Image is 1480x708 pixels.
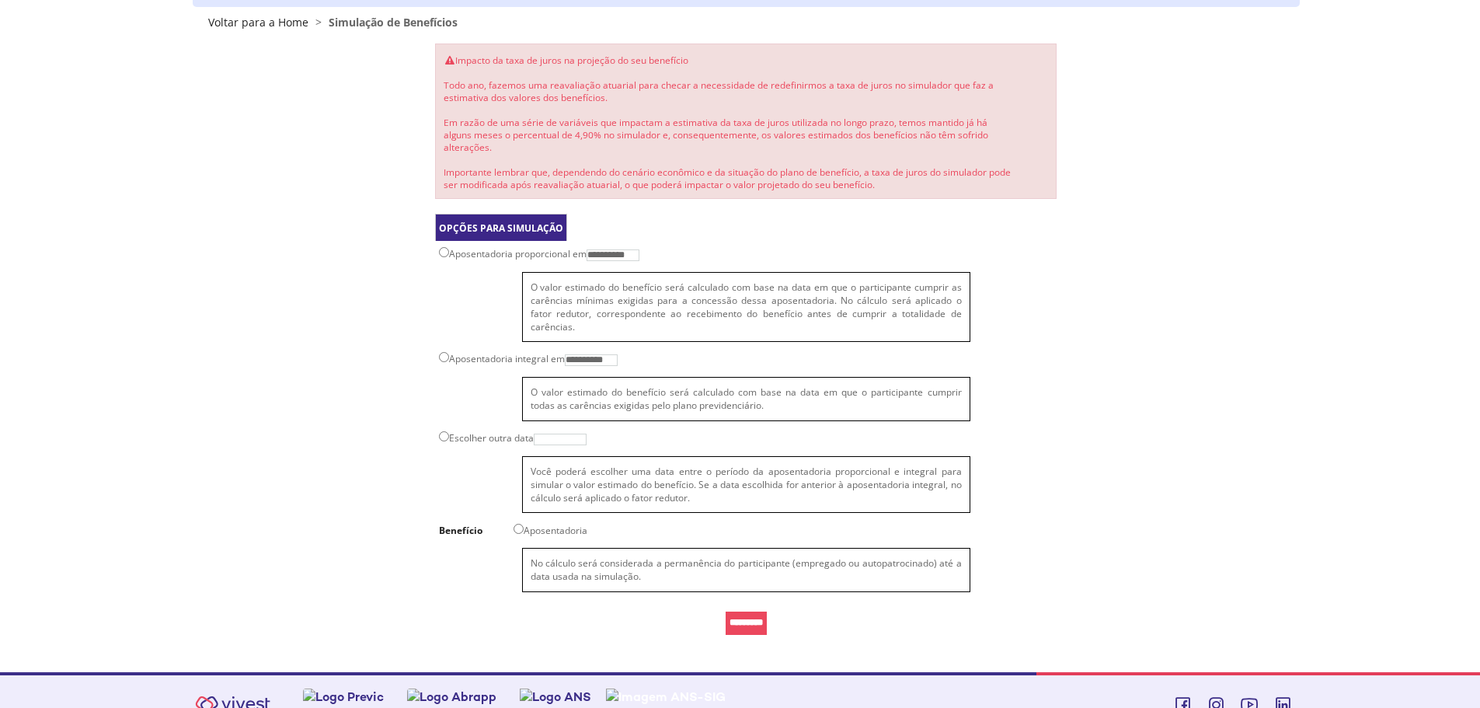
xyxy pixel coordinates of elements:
div: O valor estimado do benefício será calculado com base na data em que o participante cumprir todas... [531,385,962,412]
a: Voltar para a Home [208,15,308,30]
span: Impacto da taxa de juros na projeção do seu benefício [444,54,688,66]
div: Você poderá escolher uma data entre o período da aposentadoria proporcional e integral para simul... [531,465,962,504]
img: Imagem ANS-SIG [606,689,726,705]
td: Benefício [435,517,510,544]
section: FunCESP - Novo Simulador de benefícios [284,44,1207,643]
img: Logo ANS [520,689,591,705]
td: Aposentadoria integral em [435,346,1057,373]
img: Logo Abrapp [407,689,496,705]
div: Todo ano, fazemos uma reavaliação atuarial para checar a necessidade de redefinirmos a taxa de ju... [435,44,1057,199]
img: Logo Previc [303,689,384,705]
td: Aposentadoria [510,517,1057,544]
span: > [312,15,326,30]
div: O valor estimado do benefício será calculado com base na data em que o participante cumprir as ca... [531,281,962,333]
td: Aposentadoria proporcional em [435,241,1057,268]
td: Escolher outra data [435,425,1057,452]
span: Simulação de Benefícios [329,15,458,30]
div: OPÇÕES PARA SIMULAÇÃO [435,214,567,241]
div: No cálculo será considerada a permanência do participante (empregado ou autopatrocinado) até a da... [531,556,962,583]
